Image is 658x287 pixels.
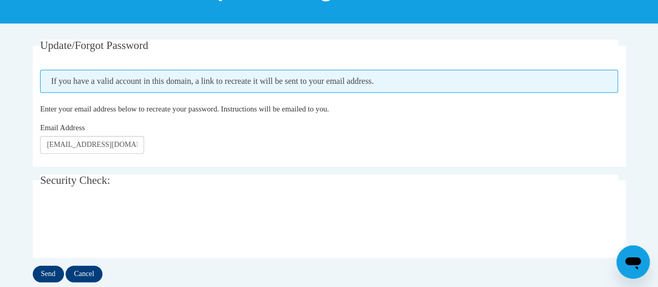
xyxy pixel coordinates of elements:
[40,136,144,154] input: Email
[616,245,650,279] iframe: Button to launch messaging window
[40,204,198,245] iframe: reCAPTCHA
[40,70,618,93] span: If you have a valid account in this domain, a link to recreate it will be sent to your email addr...
[40,39,148,52] span: Update/Forgot Password
[40,174,110,186] span: Security Check:
[40,123,85,132] span: Email Address
[40,105,329,113] span: Enter your email address below to recreate your password. Instructions will be emailed to you.
[33,266,64,282] input: Send
[66,266,102,282] input: Cancel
